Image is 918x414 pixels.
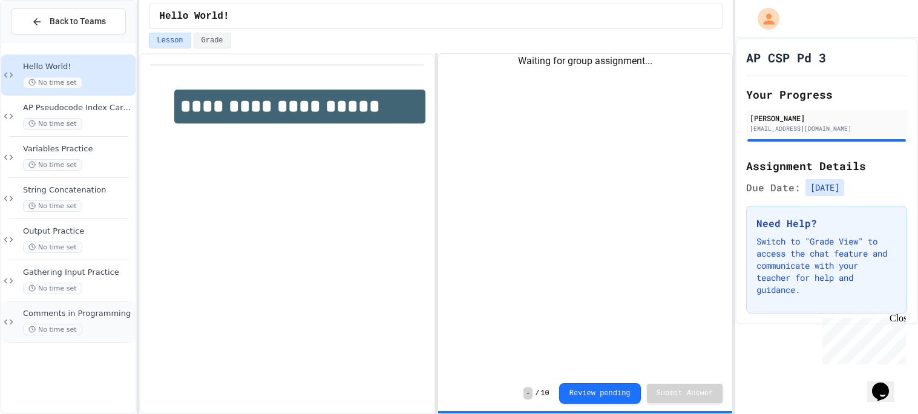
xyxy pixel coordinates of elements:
div: [EMAIL_ADDRESS][DOMAIN_NAME] [750,124,903,133]
div: [PERSON_NAME] [750,113,903,123]
span: [DATE] [805,179,844,196]
div: Waiting for group assignment... [438,54,732,68]
span: 10 [540,389,549,398]
span: Comments in Programming [23,309,133,319]
span: Submit Answer [657,389,713,398]
span: No time set [23,159,82,171]
iframe: chat widget [867,366,906,402]
div: Chat with us now!Close [5,5,84,77]
button: Grade [194,33,231,48]
button: Lesson [149,33,191,48]
span: - [523,387,533,399]
span: AP Pseudocode Index Card Assignment [23,103,133,113]
span: No time set [23,283,82,294]
span: Gathering Input Practice [23,268,133,278]
span: No time set [23,324,82,335]
span: Due Date: [746,180,801,195]
span: Hello World! [159,9,229,24]
h2: Your Progress [746,86,907,103]
p: Switch to "Grade View" to access the chat feature and communicate with your teacher for help and ... [756,235,897,296]
span: Variables Practice [23,144,133,154]
iframe: chat widget [818,313,906,364]
button: Back to Teams [11,8,126,34]
h3: Need Help? [756,216,897,231]
span: Hello World! [23,62,133,72]
span: No time set [23,77,82,88]
span: String Concatenation [23,185,133,195]
button: Review pending [559,383,641,404]
h1: AP CSP Pd 3 [746,49,826,66]
button: Submit Answer [647,384,723,403]
div: My Account [745,5,782,33]
span: No time set [23,118,82,130]
span: / [535,389,539,398]
span: Back to Teams [50,15,106,28]
span: No time set [23,200,82,212]
span: Output Practice [23,226,133,237]
h2: Assignment Details [746,157,907,174]
span: No time set [23,241,82,253]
